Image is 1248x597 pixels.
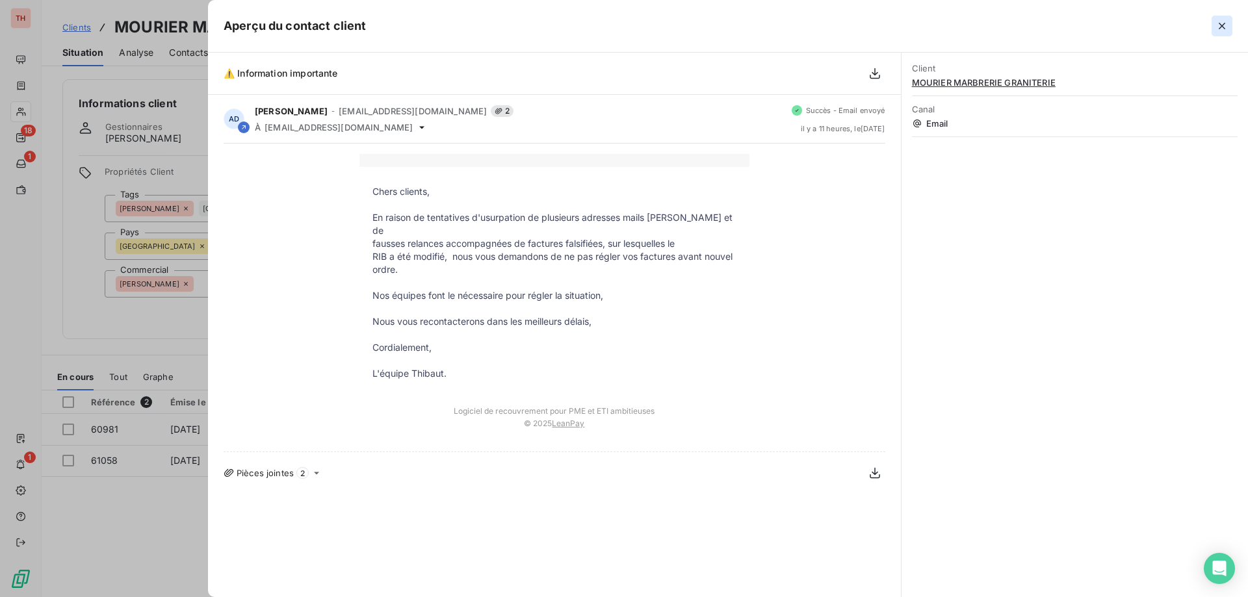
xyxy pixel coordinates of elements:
[296,467,309,479] span: 2
[372,211,736,237] p: En raison de tentatives d'usurpation de plusieurs adresses mails [PERSON_NAME] et de
[372,237,736,250] p: fausses relances accompagnées de factures falsifiées, sur lesquelles le
[372,367,736,380] p: L'équipe Thibaut.
[912,104,1238,114] span: Canal
[237,468,294,478] span: Pièces jointes
[224,68,338,79] span: ⚠️ Information importante
[265,122,413,133] span: [EMAIL_ADDRESS][DOMAIN_NAME]
[491,105,513,117] span: 2
[359,393,749,416] td: Logiciel de recouvrement pour PME et ETI ambitieuses
[224,108,244,129] div: AD
[912,63,1238,73] span: Client
[372,341,736,354] p: Cordialement,
[912,77,1238,88] span: MOURIER MARBRERIE GRANITERIE
[372,315,736,328] p: Nous vous recontacterons dans les meilleurs délais,
[255,106,328,116] span: [PERSON_NAME]
[359,416,749,441] td: © 2025
[912,118,1238,129] span: Email
[224,17,367,35] h5: Aperçu du contact client
[339,106,487,116] span: [EMAIL_ADDRESS][DOMAIN_NAME]
[255,122,261,133] span: À
[552,418,584,428] a: LeanPay
[1204,553,1235,584] div: Open Intercom Messenger
[372,289,736,302] p: Nos équipes font le nécessaire pour régler la situation,
[331,107,335,115] span: -
[372,250,736,276] p: RIB a été modifié, nous vous demandons de ne pas régler vos factures avant nouvel ordre.
[372,185,736,198] p: Chers clients,
[806,107,885,114] span: Succès - Email envoyé
[801,125,885,133] span: il y a 11 heures , le [DATE]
